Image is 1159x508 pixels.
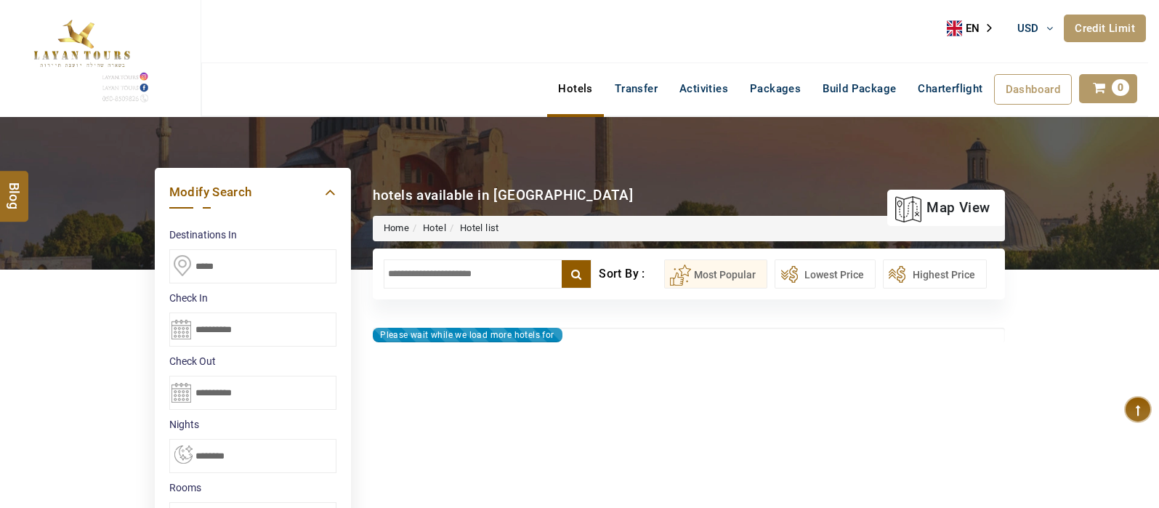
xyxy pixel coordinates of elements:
img: The Royal Line Holidays [11,7,151,105]
a: 0 [1079,74,1137,103]
label: nights [169,417,336,432]
a: Hotels [547,74,603,103]
span: Charterflight [918,82,982,95]
span: Blog [5,182,24,194]
a: Credit Limit [1064,15,1146,42]
button: Lowest Price [775,259,876,289]
a: Home [384,222,410,233]
span: USD [1017,22,1039,35]
div: hotels available in [GEOGRAPHIC_DATA] [373,185,634,205]
a: Activities [669,74,739,103]
span: 0 [1112,79,1129,96]
a: Transfer [604,74,669,103]
li: Hotel list [446,222,499,235]
aside: Language selected: English [947,17,1002,39]
button: Most Popular [664,259,767,289]
a: Modify Search [169,182,336,202]
button: Highest Price [883,259,987,289]
div: Language [947,17,1002,39]
span: Dashboard [1006,83,1061,96]
label: Destinations In [169,227,336,242]
a: EN [947,17,1002,39]
label: Rooms [169,480,336,495]
a: Build Package [812,74,907,103]
div: Please wait while we load more hotels for you [373,328,562,342]
a: Hotel [423,222,446,233]
div: Sort By : [599,259,663,289]
a: Charterflight [907,74,993,103]
a: map view [895,192,990,224]
label: Check Out [169,354,336,368]
a: Packages [739,74,812,103]
label: Check In [169,291,336,305]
